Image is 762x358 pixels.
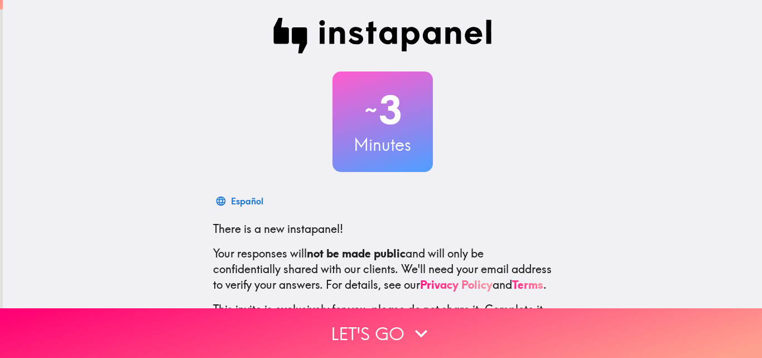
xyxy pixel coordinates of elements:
span: There is a new instapanel! [213,222,343,236]
span: ~ [363,93,379,127]
a: Terms [512,278,543,292]
p: This invite is exclusively for you, please do not share it. Complete it soon because spots are li... [213,302,552,333]
p: Your responses will and will only be confidentially shared with our clients. We'll need your emai... [213,246,552,293]
a: Privacy Policy [420,278,493,292]
img: Instapanel [273,18,492,54]
h3: Minutes [332,133,433,156]
div: Español [231,193,263,209]
h2: 3 [332,87,433,133]
b: not be made public [307,246,406,260]
button: Español [213,190,268,212]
